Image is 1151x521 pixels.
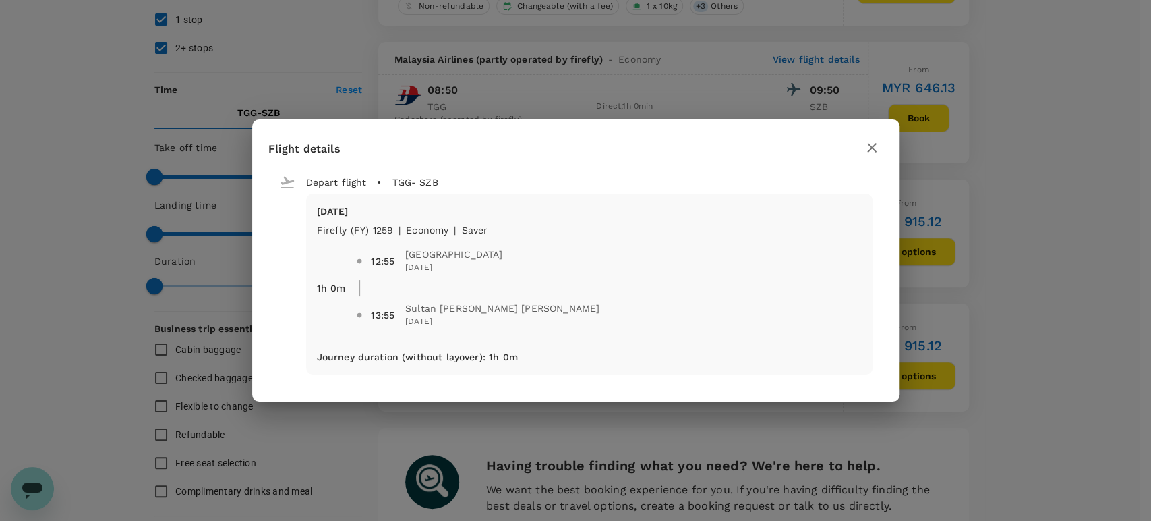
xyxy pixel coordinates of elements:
[405,248,502,261] span: [GEOGRAPHIC_DATA]
[306,175,367,189] p: Depart flight
[371,308,394,322] div: 13:55
[317,350,518,364] p: Journey duration (without layover) : 1h 0m
[399,225,401,236] span: |
[405,302,599,315] span: Sultan [PERSON_NAME] [PERSON_NAME]
[317,281,346,295] p: 1h 0m
[454,225,456,236] span: |
[317,223,394,237] p: firefly (FY) 1259
[461,223,488,237] p: Saver
[268,142,341,155] span: Flight details
[392,175,438,189] p: TGG - SZB
[405,315,599,329] span: [DATE]
[371,254,394,268] div: 12:55
[406,223,448,237] p: economy
[405,261,502,275] span: [DATE]
[317,204,862,218] p: [DATE]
